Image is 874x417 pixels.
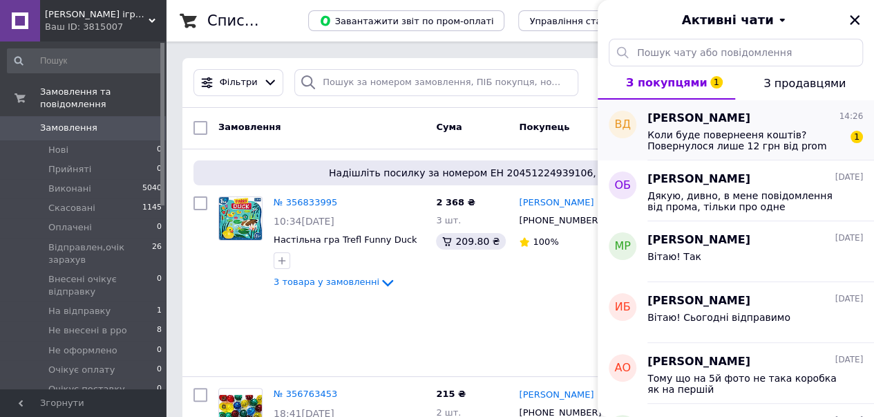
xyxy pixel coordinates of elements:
span: 0 [157,364,162,376]
span: Оплачені [48,221,92,234]
div: [PHONE_NUMBER] [516,212,604,230]
span: Надішліть посилку за номером ЕН 20451224939106, щоб отримати оплату [199,166,841,180]
span: 100% [533,237,558,247]
span: Cума [436,122,462,132]
span: 3 товара у замовленні [274,277,379,288]
div: Ваш ID: 3815007 [45,21,166,33]
span: Не внесені в рро [48,324,127,337]
span: [PERSON_NAME] [647,172,750,187]
span: Нові [48,144,68,156]
span: [DATE] [835,293,863,305]
button: З покупцями1 [598,66,735,100]
span: 0 [157,221,162,234]
button: Завантажити звіт по пром-оплаті [308,10,504,31]
span: Скасовані [48,202,95,214]
span: АО [614,360,631,376]
span: 26 [152,241,162,266]
span: Виконані [48,183,91,195]
span: На відправку [48,305,111,317]
span: Завантажити звіт по пром-оплаті [319,15,493,27]
span: З продавцями [763,77,846,90]
button: Закрити [846,12,863,28]
span: Управління статусами [529,16,635,26]
span: 215 ₴ [436,389,466,399]
span: 10:34[DATE] [274,216,334,227]
img: Фото товару [219,197,262,240]
span: [PERSON_NAME] [647,354,750,370]
span: 1 [851,131,863,143]
span: Замовлення [218,122,281,132]
span: Тигрич Розвиваючі іграшки: твори, грай, розвивай, читай [45,8,149,21]
span: 0 [157,344,162,357]
span: 0 [157,163,162,176]
span: Тому що на 5й фото не така коробка як на першій [647,373,844,395]
a: № 356763453 [274,389,337,399]
span: Вітаю! Сьогодні відправимо [647,312,790,323]
button: ОБ[PERSON_NAME][DATE]Дякую, дивно, в мене повідомлення від прома, тільки про одне замовлення. Буд... [598,160,874,221]
span: 0 [157,144,162,156]
button: АО[PERSON_NAME][DATE]Тому що на 5й фото не така коробка як на першій [598,343,874,404]
button: Активні чати [636,11,835,29]
a: [PERSON_NAME] [519,389,593,402]
span: МР [614,239,630,254]
span: Відправлен,очік зарахув [48,241,152,266]
a: 3 товара у замовленні [274,277,396,287]
span: [DATE] [835,354,863,366]
span: 3 шт. [436,215,461,225]
div: 209.80 ₴ [436,233,505,250]
span: 5040 [142,183,162,195]
span: Покупець [519,122,569,132]
span: Дякую, дивно, в мене повідомлення від прома, тільки про одне замовлення. Буду чекати на гру. [PER... [647,190,844,212]
span: [PERSON_NAME] [647,293,750,309]
input: Пошук [7,48,163,73]
span: Коли буде повернееня коштів? Повернулося лише 12 грн від prom [647,129,844,151]
span: З покупцями [626,76,707,89]
button: З продавцями [735,66,874,100]
input: Пошук за номером замовлення, ПІБ покупця, номером телефону, Email, номером накладної [294,69,578,96]
span: 0 [157,383,162,396]
input: Пошук чату або повідомлення [609,39,863,66]
button: Управління статусами [518,10,646,31]
span: [PERSON_NAME] [647,111,750,127]
a: [PERSON_NAME] [519,196,593,210]
span: Активні чати [681,11,773,29]
h1: Список замовлень [207,12,348,29]
span: Замовлення [40,122,97,134]
span: Очікує поставку [48,383,125,396]
span: Очікує оплату [48,364,115,376]
span: Внесені очікує відправку [48,273,157,298]
span: ИБ [615,299,631,315]
span: Прийняті [48,163,91,176]
a: Настільна гра Trefl Funny Duck [274,234,417,245]
a: № 356833995 [274,197,337,207]
span: 2 368 ₴ [436,197,475,207]
button: ВД[PERSON_NAME]14:26Коли буде повернееня коштів? Повернулося лише 12 грн від prom1 [598,100,874,160]
a: Фото товару [218,196,263,241]
span: 8 [157,324,162,337]
span: ОБ [614,178,631,194]
span: 14:26 [839,111,863,122]
span: ВД [614,117,630,133]
span: 1 [710,76,723,89]
span: [PERSON_NAME] [647,232,750,248]
span: 1145 [142,202,162,214]
span: Фільтри [220,76,258,89]
span: [DATE] [835,232,863,244]
span: 0 [157,273,162,298]
span: 1 [157,305,162,317]
button: ИБ[PERSON_NAME][DATE]Вітаю! Сьогодні відправимо [598,282,874,343]
span: Вітаю! Так [647,251,701,262]
span: [DATE] [835,172,863,183]
span: Не оформлено [48,344,117,357]
span: Замовлення та повідомлення [40,86,166,111]
button: МР[PERSON_NAME][DATE]Вітаю! Так [598,221,874,282]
